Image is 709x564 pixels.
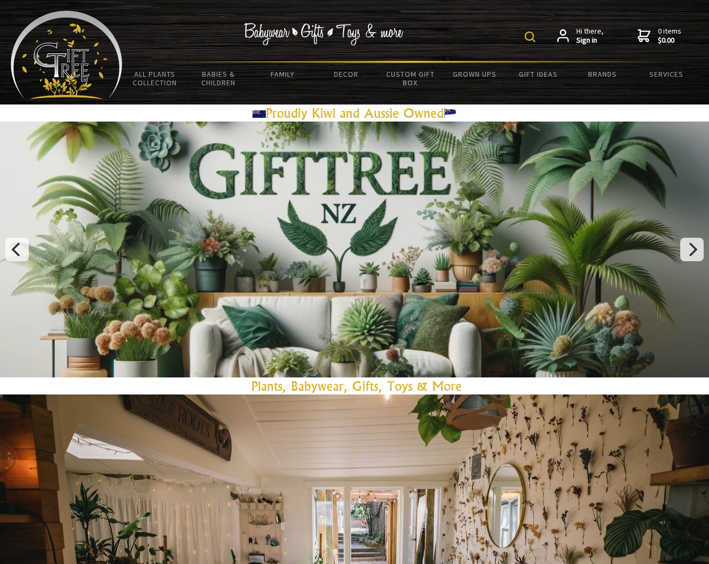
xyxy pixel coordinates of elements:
strong: $0.00 [658,36,681,45]
a: Decor [314,63,378,85]
img: product search [525,31,535,42]
img: Babywear - Gifts - Toys & more [244,23,404,45]
a: Custom Gift Box [378,63,442,94]
strong: Sign in [576,36,604,45]
a: Brands [571,63,634,85]
a: Plants, Babywear, Gifts, Toys & Mor [251,378,455,394]
a: 0 items$0.00 [638,27,681,45]
a: Services [634,63,698,85]
span: 0 items [658,26,681,45]
button: Previous [5,238,29,261]
span: Hi there, [576,27,604,45]
a: Grown Ups [443,63,507,85]
img: Babyware - Gifts - Toys and more... [11,11,123,99]
a: Gift Ideas [507,63,571,85]
a: Babies & Children [186,63,250,94]
a: Hi there,Sign in [557,27,604,45]
button: Next [680,238,704,261]
a: Family [250,63,314,85]
a: All Plants Collection [123,63,186,94]
a: Proudly Kiwi and Aussie Owned [252,105,457,121]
